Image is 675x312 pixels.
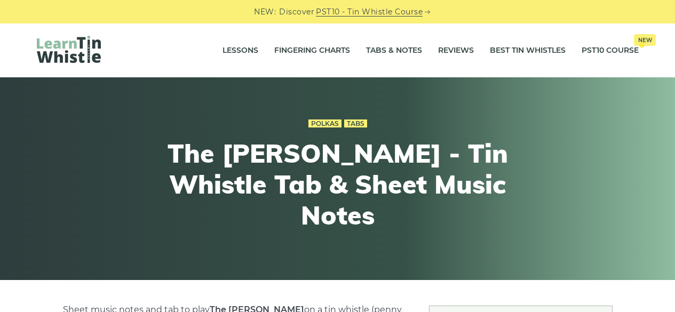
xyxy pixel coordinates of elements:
[490,37,566,64] a: Best Tin Whistles
[438,37,474,64] a: Reviews
[37,36,101,63] img: LearnTinWhistle.com
[634,34,656,46] span: New
[582,37,639,64] a: PST10 CourseNew
[223,37,258,64] a: Lessons
[308,119,342,128] a: Polkas
[344,119,367,128] a: Tabs
[141,138,534,230] h1: The [PERSON_NAME] - Tin Whistle Tab & Sheet Music Notes
[274,37,350,64] a: Fingering Charts
[366,37,422,64] a: Tabs & Notes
